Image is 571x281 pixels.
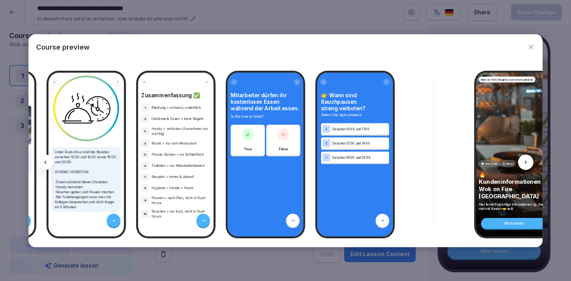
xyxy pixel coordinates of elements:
p: 4 [144,141,146,145]
h4: 👉 Wann sind Rauchpausen streng verboten? [321,92,389,111]
p: Handy = verboten (Ausnahmen nur wichtig) [151,126,211,136]
p: Is this true or false? [231,114,300,119]
h4: Mitarbeiter dürfen ihr kostenloses Essen während der Arbeit essen. [231,92,300,111]
p: 5 [144,152,146,156]
p: 9 Steps [503,161,513,166]
p: Toiletten = nur Mitarbeiterbereich [151,163,211,168]
p: Rauchen = nur kurz, nicht in Rush Hours [151,209,211,219]
p: 10 [143,211,147,216]
p: Zwischen 12:00 und 14:00 [332,141,388,145]
p: Course preview [36,42,90,52]
p: 3 [144,129,146,133]
p: C [325,156,328,159]
p: 7 [144,175,146,179]
p: Hier lernst du wichtige Informationen 📚, die man mit Kunden 🤝 teilt. [479,202,549,211]
p: Musik = nur vom Restaurant [151,141,211,146]
p: 9 [144,198,146,202]
p: 🔥 Kundeninformationen Wok on Fire [GEOGRAPHIC_DATA] [479,171,549,200]
p: False [279,146,288,151]
p: Select the right answers. [321,112,389,118]
p: Due Date [485,161,498,166]
p: Wok on Fire/ Regeln und Informationen [481,77,534,81]
p: Hygiene = Hände + Haare [151,185,211,190]
p: True [244,146,251,151]
p: A [325,127,328,131]
p: 8 [144,186,146,190]
p: Zwischen 18:00 und 20:00 [332,155,388,160]
p: B [326,141,328,145]
div: Start Lesson [481,218,547,229]
p: Kleidung = schwarz, ordentlich [151,105,211,110]
p: Private Sachen = ins Schließfach [151,152,211,157]
p: 1 [145,105,146,110]
p: Respekt = immer & überall [151,174,211,179]
p: Unter Rush-Hour sind die Stunden zwischen 12:00 und 14:00 sowie 18:00 und 20:00. STRENG VERBOTEN:... [55,150,118,210]
p: 2 [144,116,146,121]
p: Zwischen 10:00 und 11:00 [332,126,388,131]
p: Getränke & Essen = klare Regeln [151,116,211,121]
img: Image and Text preview image [52,73,121,143]
h4: Zusammenfassung ✅ [141,92,211,98]
p: 6 [144,163,146,168]
p: Pausen = nach Plan, nicht in Rush Hours [151,195,211,205]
